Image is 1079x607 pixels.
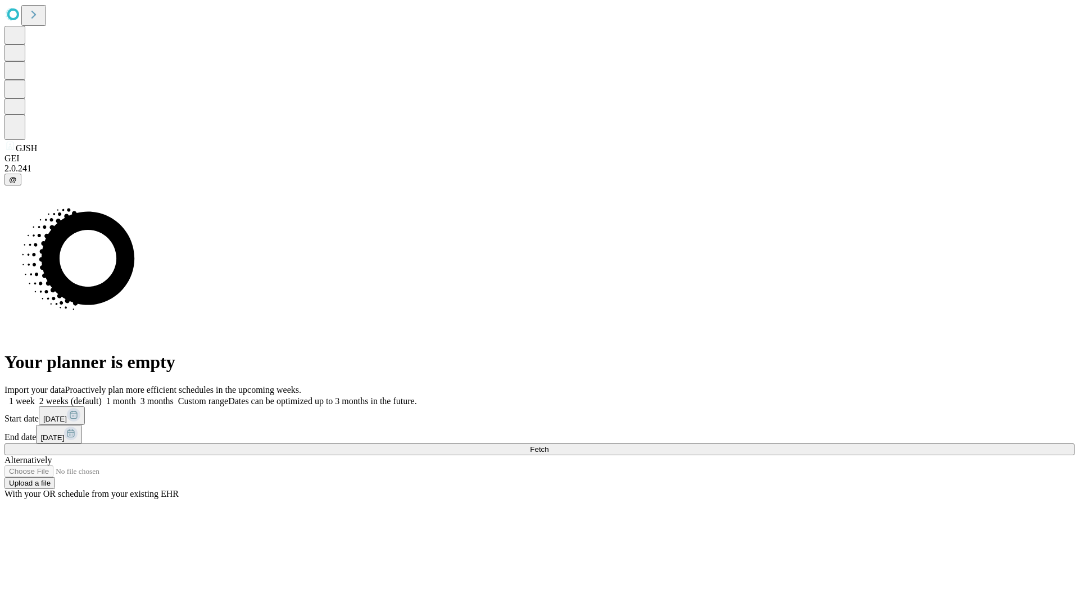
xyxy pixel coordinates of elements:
div: 2.0.241 [4,164,1075,174]
span: Fetch [530,445,548,454]
span: [DATE] [43,415,67,423]
span: 1 month [106,396,136,406]
span: Custom range [178,396,228,406]
h1: Your planner is empty [4,352,1075,373]
span: With your OR schedule from your existing EHR [4,489,179,499]
span: Dates can be optimized up to 3 months in the future. [228,396,416,406]
span: Alternatively [4,455,52,465]
span: Proactively plan more efficient schedules in the upcoming weeks. [65,385,301,395]
div: End date [4,425,1075,443]
span: [DATE] [40,433,64,442]
div: Start date [4,406,1075,425]
button: Fetch [4,443,1075,455]
span: Import your data [4,385,65,395]
button: [DATE] [39,406,85,425]
button: [DATE] [36,425,82,443]
button: @ [4,174,21,185]
span: @ [9,175,17,184]
span: GJSH [16,143,37,153]
div: GEI [4,153,1075,164]
button: Upload a file [4,477,55,489]
span: 1 week [9,396,35,406]
span: 3 months [140,396,174,406]
span: 2 weeks (default) [39,396,102,406]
